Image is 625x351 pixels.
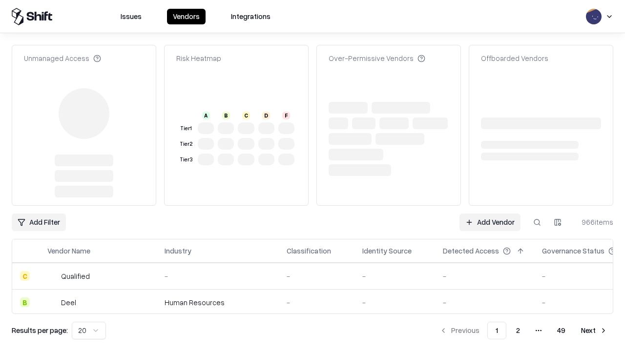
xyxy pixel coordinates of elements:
div: - [362,297,427,308]
div: 966 items [574,217,613,227]
div: A [202,112,210,119]
div: D [262,112,270,119]
div: C [242,112,250,119]
p: Results per page: [12,325,68,335]
div: Human Resources [165,297,271,308]
div: Risk Heatmap [176,53,221,63]
div: Vendor Name [47,246,90,256]
div: B [222,112,230,119]
div: Over-Permissive Vendors [329,53,425,63]
div: F [282,112,290,119]
div: - [362,271,427,281]
div: Qualified [61,271,90,281]
div: - [287,271,347,281]
div: C [20,271,30,281]
div: Classification [287,246,331,256]
div: Deel [61,297,76,308]
div: Unmanaged Access [24,53,101,63]
button: Next [575,322,613,339]
div: Governance Status [542,246,604,256]
div: - [165,271,271,281]
div: Industry [165,246,191,256]
button: Issues [115,9,147,24]
button: 1 [487,322,506,339]
div: Identity Source [362,246,412,256]
div: - [287,297,347,308]
div: B [20,297,30,307]
div: Detected Access [443,246,499,256]
nav: pagination [434,322,613,339]
div: - [443,271,526,281]
img: Deel [47,297,57,307]
div: Tier 2 [178,140,194,148]
a: Add Vendor [459,214,521,231]
button: 2 [508,322,528,339]
div: Tier 1 [178,124,194,133]
button: Integrations [225,9,276,24]
button: Vendors [167,9,206,24]
button: 49 [549,322,573,339]
button: Add Filter [12,214,66,231]
div: Offboarded Vendors [481,53,548,63]
img: Qualified [47,271,57,281]
div: - [443,297,526,308]
div: Tier 3 [178,156,194,164]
